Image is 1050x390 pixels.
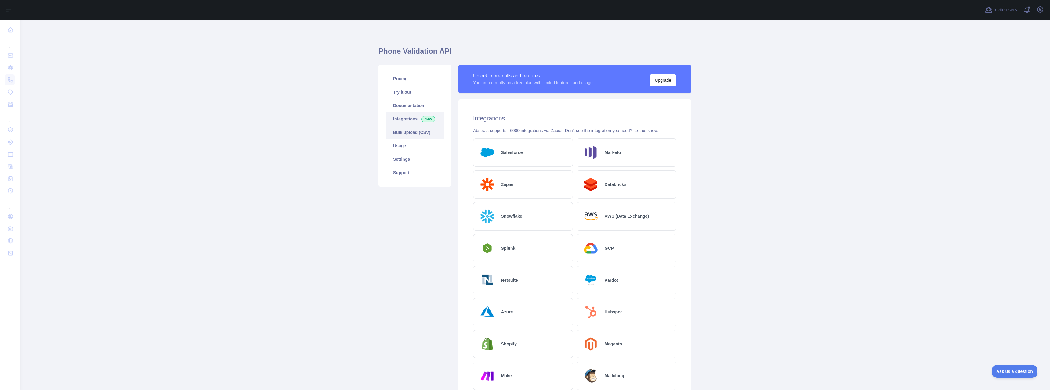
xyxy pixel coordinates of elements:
[605,213,649,219] h2: AWS (Data Exchange)
[501,213,522,219] h2: Snowflake
[5,198,15,210] div: ...
[478,242,496,255] img: Logo
[582,303,600,321] img: Logo
[605,341,622,347] h2: Magento
[473,114,676,123] h2: Integrations
[478,367,496,385] img: Logo
[478,144,496,162] img: Logo
[582,335,600,353] img: Logo
[605,245,614,251] h2: GCP
[386,126,444,139] a: Bulk upload (CSV)
[501,245,516,251] h2: Splunk
[501,277,518,283] h2: Netsuite
[501,181,514,188] h2: Zapier
[473,72,593,80] div: Unlock more calls and features
[605,181,627,188] h2: Databricks
[582,176,600,194] img: Logo
[984,5,1018,15] button: Invite users
[386,166,444,179] a: Support
[582,271,600,289] img: Logo
[650,74,676,86] button: Upgrade
[582,367,600,385] img: Logo
[386,72,444,85] a: Pricing
[478,303,496,321] img: Logo
[386,152,444,166] a: Settings
[582,207,600,225] img: Logo
[421,116,435,122] span: New
[378,46,691,61] h1: Phone Validation API
[386,85,444,99] a: Try it out
[605,277,618,283] h2: Pardot
[582,239,600,257] img: Logo
[386,99,444,112] a: Documentation
[605,309,622,315] h2: Hubspot
[992,365,1038,378] iframe: Toggle Customer Support
[5,111,15,123] div: ...
[605,373,625,379] h2: Mailchimp
[386,139,444,152] a: Usage
[501,149,523,156] h2: Salesforce
[582,144,600,162] img: Logo
[478,176,496,194] img: Logo
[635,128,658,133] a: Let us know.
[386,112,444,126] a: Integrations New
[478,271,496,289] img: Logo
[478,207,496,225] img: Logo
[605,149,621,156] h2: Marketo
[501,373,512,379] h2: Make
[478,335,496,353] img: Logo
[501,309,513,315] h2: Azure
[5,37,15,49] div: ...
[994,6,1017,13] span: Invite users
[473,127,676,134] div: Abstract supports +6000 integrations via Zapier. Don't see the integration you need?
[501,341,517,347] h2: Shopify
[473,80,593,86] div: You are currently on a free plan with limited features and usage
